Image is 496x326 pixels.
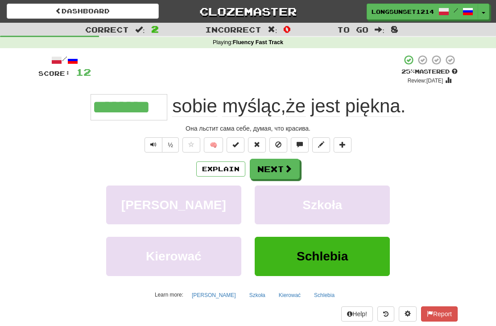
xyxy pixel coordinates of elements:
span: Kierować [146,249,202,263]
span: 2 [151,24,159,34]
span: LongSunset1214 [372,8,434,16]
span: Schlebia [297,249,348,263]
button: Next [250,159,300,179]
button: Round history (alt+y) [377,306,394,322]
button: Add to collection (alt+a) [334,137,351,153]
button: Szkoła [255,186,390,224]
span: że [286,95,306,117]
span: myśląc [222,95,281,117]
span: sobie [172,95,217,117]
button: Play sentence audio (ctl+space) [145,137,162,153]
button: Report [421,306,458,322]
button: [PERSON_NAME] [106,186,241,224]
strong: Fluency Fast Track [233,39,283,45]
button: Help! [341,306,373,322]
div: Mastered [401,68,458,76]
span: / [454,7,458,13]
a: LongSunset1214 / [367,4,478,20]
span: [PERSON_NAME] [121,198,226,212]
button: Reset to 0% Mastered (alt+r) [248,137,266,153]
button: Kierować [274,289,306,302]
small: Review: [DATE] [408,78,443,84]
span: piękna [345,95,401,117]
button: Schlebia [309,289,339,302]
div: Она льстит сама себе, думая, что красива. [38,124,458,133]
span: Score: [38,70,70,77]
button: Explain [196,161,245,177]
span: 0 [283,24,291,34]
a: Clozemaster [172,4,324,19]
button: Kierować [106,237,241,276]
button: Discuss sentence (alt+u) [291,137,309,153]
span: : [375,26,384,33]
a: Dashboard [7,4,159,19]
button: Favorite sentence (alt+f) [182,137,200,153]
span: 12 [76,66,91,78]
button: Edit sentence (alt+d) [312,137,330,153]
button: Szkoła [244,289,270,302]
span: jest [311,95,340,117]
button: 🧠 [204,137,223,153]
span: Incorrect [205,25,261,34]
button: [PERSON_NAME] [187,289,241,302]
span: Correct [85,25,129,34]
small: Learn more: [155,292,183,298]
span: : [135,26,145,33]
span: To go [337,25,368,34]
span: , . [167,95,406,117]
span: Szkoła [302,198,342,212]
button: Ignore sentence (alt+i) [269,137,287,153]
div: / [38,54,91,66]
span: 8 [391,24,398,34]
button: Set this sentence to 100% Mastered (alt+m) [227,137,244,153]
span: : [268,26,277,33]
div: Text-to-speech controls [143,137,179,153]
button: Schlebia [255,237,390,276]
button: ½ [162,137,179,153]
span: 25 % [401,68,415,75]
